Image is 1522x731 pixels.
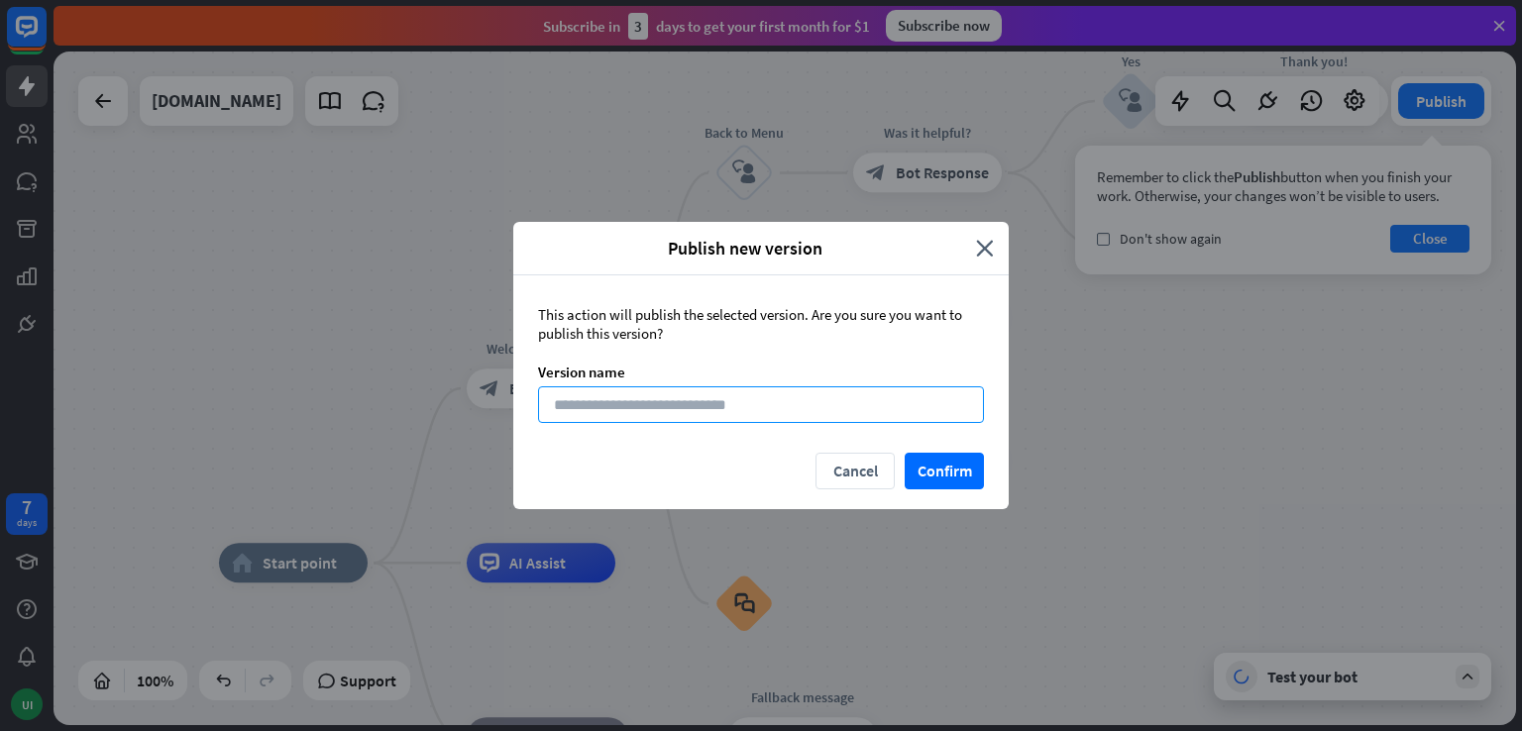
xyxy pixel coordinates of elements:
button: Cancel [815,453,895,489]
button: Open LiveChat chat widget [16,8,75,67]
i: close [976,237,994,260]
div: Version name [538,363,984,381]
div: This action will publish the selected version. Are you sure you want to publish this version? [538,305,984,343]
button: Confirm [905,453,984,489]
span: Publish new version [528,237,961,260]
